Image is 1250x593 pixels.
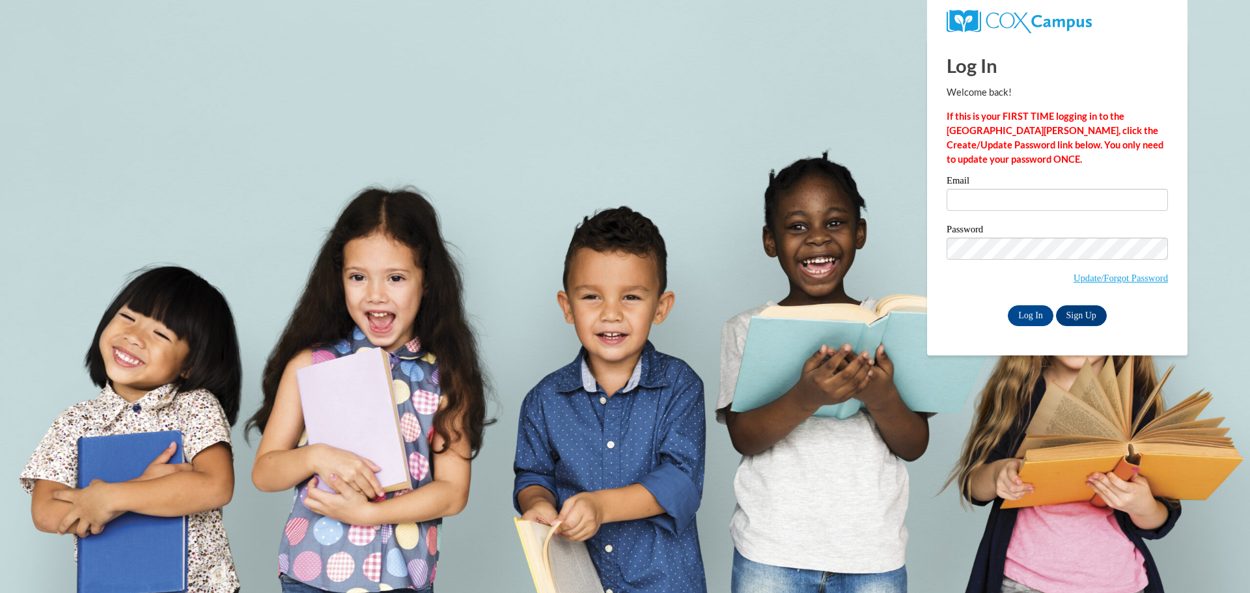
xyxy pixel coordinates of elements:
p: Welcome back! [947,85,1168,100]
img: COX Campus [947,10,1092,33]
label: Email [947,176,1168,189]
a: COX Campus [947,15,1092,26]
input: Log In [1008,305,1053,326]
a: Update/Forgot Password [1074,273,1168,283]
strong: If this is your FIRST TIME logging in to the [GEOGRAPHIC_DATA][PERSON_NAME], click the Create/Upd... [947,111,1163,165]
label: Password [947,225,1168,238]
a: Sign Up [1056,305,1107,326]
h1: Log In [947,52,1168,79]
